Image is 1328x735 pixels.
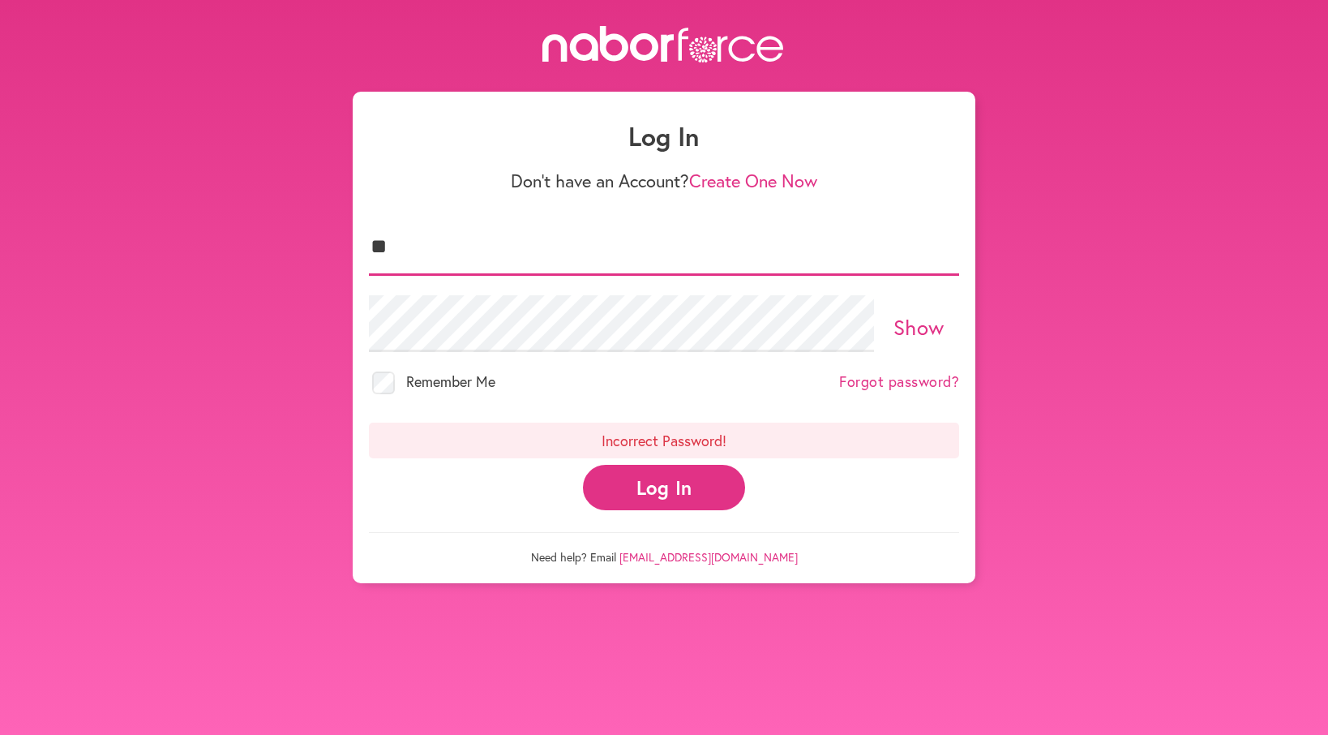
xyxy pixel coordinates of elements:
p: Don't have an Account? [369,170,959,191]
a: Show [893,313,945,341]
button: Log In [583,465,745,509]
a: Forgot password? [839,373,959,391]
p: Need help? Email [369,532,959,565]
p: Incorrect Password! [369,423,959,458]
a: [EMAIL_ADDRESS][DOMAIN_NAME] [619,549,798,565]
span: Remember Me [406,372,495,391]
a: Create One Now [689,169,817,192]
h1: Log In [369,121,959,152]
